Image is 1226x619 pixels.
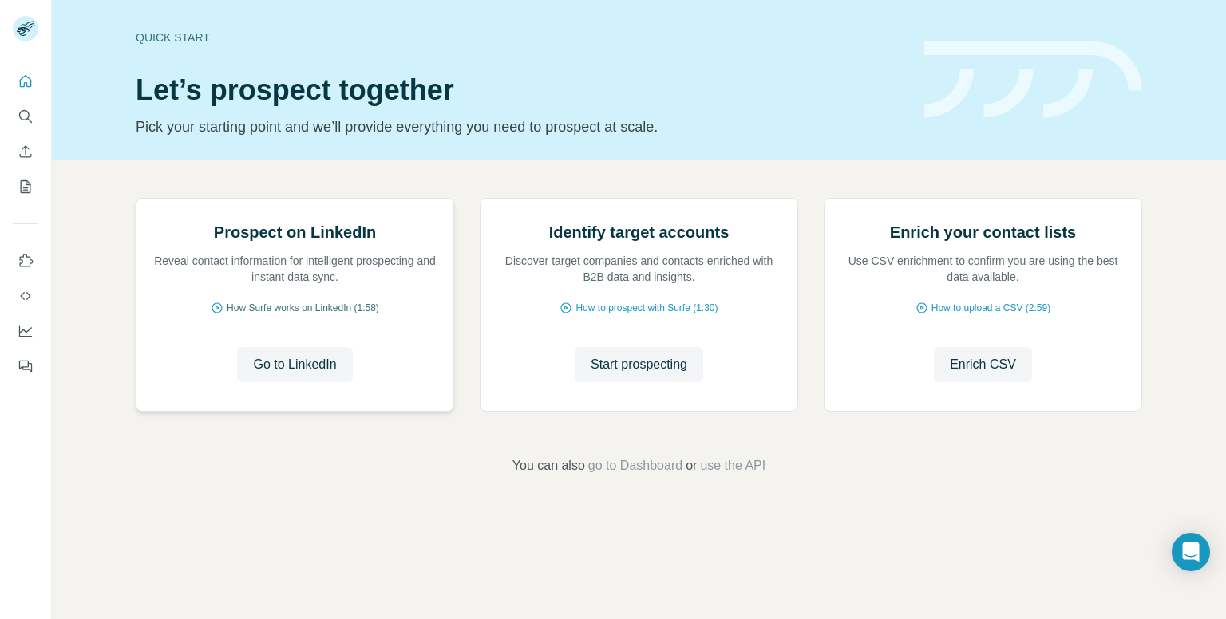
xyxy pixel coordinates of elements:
[152,253,437,285] p: Reveal contact information for intelligent prospecting and instant data sync.
[237,347,352,382] button: Go to LinkedIn
[700,456,765,475] button: use the API
[588,456,682,475] button: go to Dashboard
[13,172,38,201] button: My lists
[575,301,718,315] span: How to prospect with Surfe (1:30)
[549,221,730,243] h2: Identify target accounts
[136,74,905,106] h1: Let’s prospect together
[13,102,38,131] button: Search
[1172,533,1210,571] div: Open Intercom Messenger
[13,317,38,345] button: Dashboard
[931,301,1050,315] span: How to upload a CSV (2:59)
[575,347,703,382] button: Start prospecting
[496,253,781,285] p: Discover target companies and contacts enriched with B2B data and insights.
[227,301,379,315] span: How Surfe works on LinkedIn (1:58)
[924,41,1142,119] img: banner
[13,282,38,310] button: Use Surfe API
[950,355,1016,374] span: Enrich CSV
[136,116,905,138] p: Pick your starting point and we’ll provide everything you need to prospect at scale.
[13,352,38,380] button: Feedback
[13,246,38,275] button: Use Surfe on LinkedIn
[686,456,697,475] span: or
[13,67,38,96] button: Quick start
[840,253,1125,285] p: Use CSV enrichment to confirm you are using the best data available.
[890,221,1076,243] h2: Enrich your contact lists
[512,456,585,475] span: You can also
[253,355,336,374] span: Go to LinkedIn
[136,30,905,45] div: Quick start
[934,347,1032,382] button: Enrich CSV
[214,221,376,243] h2: Prospect on LinkedIn
[13,137,38,166] button: Enrich CSV
[591,355,687,374] span: Start prospecting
